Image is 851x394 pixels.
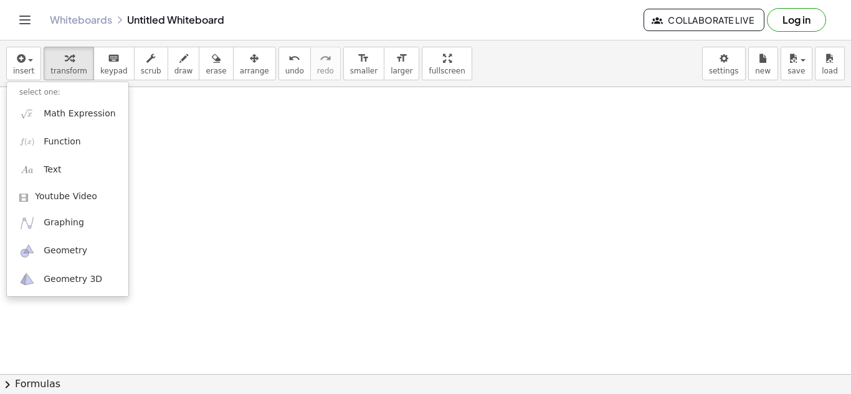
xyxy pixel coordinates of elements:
[429,67,465,75] span: fullscreen
[13,67,34,75] span: insert
[19,134,35,149] img: f_x.png
[35,190,97,203] span: Youtube Video
[15,10,35,30] button: Toggle navigation
[7,156,128,184] a: Text
[93,47,135,80] button: keyboardkeypad
[278,47,311,80] button: undoundo
[310,47,341,80] button: redoredo
[206,67,226,75] span: erase
[19,271,35,287] img: ggb-3d.svg
[240,67,269,75] span: arrange
[787,67,805,75] span: save
[654,14,754,26] span: Collaborate Live
[288,51,300,66] i: undo
[7,265,128,293] a: Geometry 3D
[44,136,81,148] span: Function
[320,51,331,66] i: redo
[7,209,128,237] a: Graphing
[755,67,771,75] span: new
[7,85,128,100] li: select one:
[767,8,826,32] button: Log in
[174,67,193,75] span: draw
[6,47,41,80] button: insert
[350,67,378,75] span: smaller
[7,128,128,156] a: Function
[7,237,128,265] a: Geometry
[422,47,472,80] button: fullscreen
[168,47,200,80] button: draw
[317,67,334,75] span: redo
[44,108,115,120] span: Math Expression
[702,47,746,80] button: settings
[7,184,128,209] a: Youtube Video
[141,67,161,75] span: scrub
[19,243,35,259] img: ggb-geometry.svg
[391,67,412,75] span: larger
[44,273,102,286] span: Geometry 3D
[50,67,87,75] span: transform
[822,67,838,75] span: load
[44,47,94,80] button: transform
[815,47,845,80] button: load
[396,51,407,66] i: format_size
[44,245,87,257] span: Geometry
[343,47,384,80] button: format_sizesmaller
[44,164,61,176] span: Text
[100,67,128,75] span: keypad
[199,47,233,80] button: erase
[358,51,369,66] i: format_size
[748,47,778,80] button: new
[19,106,35,121] img: sqrt_x.png
[44,217,84,229] span: Graphing
[134,47,168,80] button: scrub
[384,47,419,80] button: format_sizelarger
[7,100,128,128] a: Math Expression
[285,67,304,75] span: undo
[19,215,35,231] img: ggb-graphing.svg
[19,162,35,178] img: Aa.png
[644,9,764,31] button: Collaborate Live
[781,47,812,80] button: save
[233,47,276,80] button: arrange
[709,67,739,75] span: settings
[50,14,112,26] a: Whiteboards
[108,51,120,66] i: keyboard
